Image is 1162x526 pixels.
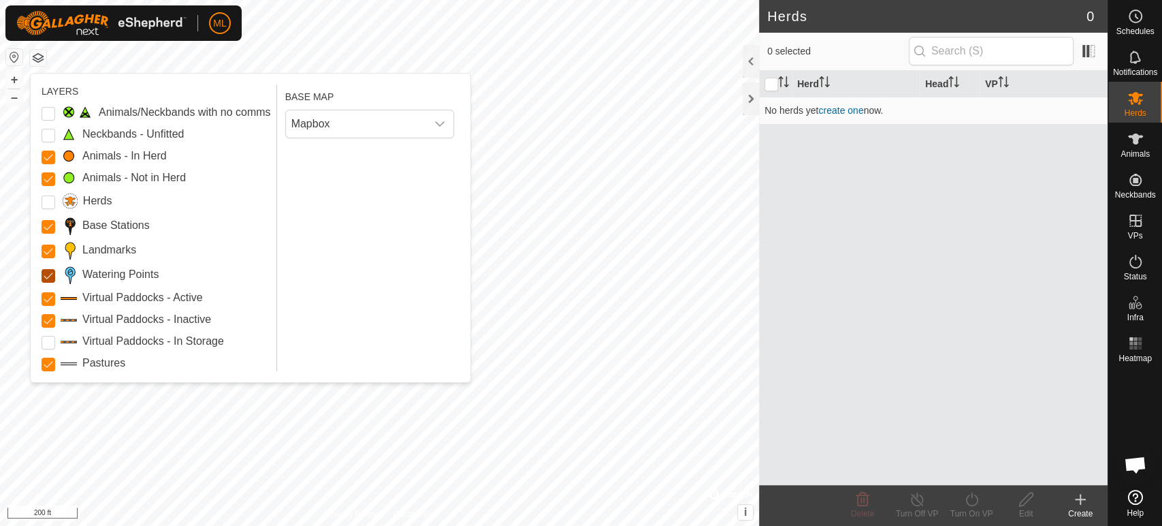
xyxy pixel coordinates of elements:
div: Turn On VP [944,508,999,520]
span: Heatmap [1118,354,1152,362]
span: Help [1127,509,1144,517]
div: dropdown trigger [426,110,453,138]
p-sorticon: Activate to sort [998,78,1009,89]
button: + [6,72,22,88]
span: i [744,506,747,518]
th: VP [980,71,1108,97]
span: Notifications [1113,68,1157,76]
div: Create [1053,508,1108,520]
label: Neckbands - Unfitted [82,126,184,142]
label: Virtual Paddocks - In Storage [82,333,224,350]
p-sorticon: Activate to sort [948,78,959,89]
label: Animals/Neckbands with no comms [99,104,271,121]
span: Status [1123,273,1146,281]
th: Herd [792,71,920,97]
p-sorticon: Activate to sort [819,78,830,89]
div: Open chat [1115,444,1156,485]
label: Virtual Paddocks - Inactive [82,311,211,328]
h2: Herds [767,8,1086,25]
div: BASE MAP [285,84,454,104]
label: Base Stations [82,217,150,234]
label: Animals - Not in Herd [82,170,186,186]
input: Search (S) [909,37,1074,65]
span: 0 selected [767,44,909,59]
button: Map Layers [30,50,46,66]
td: No herds yet now. [759,97,1108,124]
div: Edit [999,508,1053,520]
label: Pastures [82,355,125,371]
span: Schedules [1116,27,1154,35]
a: Contact Us [393,508,433,521]
label: Herds [83,193,112,209]
button: Reset Map [6,49,22,65]
span: Delete [851,509,875,519]
label: Landmarks [82,242,136,258]
span: VPs [1127,232,1142,240]
label: Watering Points [82,266,159,283]
div: Turn Off VP [890,508,944,520]
span: Infra [1127,313,1143,322]
button: i [738,505,753,520]
div: LAYERS [42,84,271,99]
p-sorticon: Activate to sort [778,78,789,89]
label: Animals - In Herd [82,148,167,164]
a: Privacy Policy [325,508,376,521]
span: Animals [1120,150,1150,158]
label: Virtual Paddocks - Active [82,290,203,306]
span: Mapbox [286,110,426,138]
span: 0 [1086,6,1094,27]
a: create one [818,105,863,116]
th: Head [920,71,980,97]
span: Herds [1124,109,1146,117]
span: Neckbands [1114,191,1155,199]
span: ML [213,16,226,31]
img: Gallagher Logo [16,11,187,35]
button: – [6,89,22,106]
a: Help [1108,484,1162,523]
